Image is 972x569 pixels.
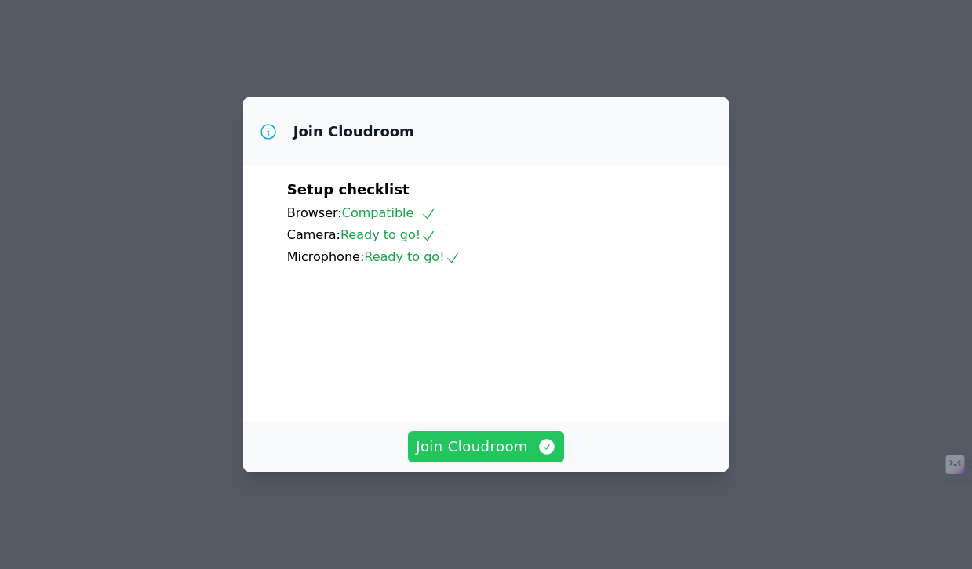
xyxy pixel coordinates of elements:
[408,431,564,462] button: Join Cloudroom
[416,436,556,458] span: Join Cloudroom
[287,227,340,242] span: Camera:
[293,122,414,141] h3: Join Cloudroom
[287,249,365,264] span: Microphone:
[287,205,342,220] span: Browser:
[342,205,437,220] span: Compatible
[287,181,410,198] span: Setup checklist
[364,249,460,264] span: Ready to go!
[340,227,436,242] span: Ready to go!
